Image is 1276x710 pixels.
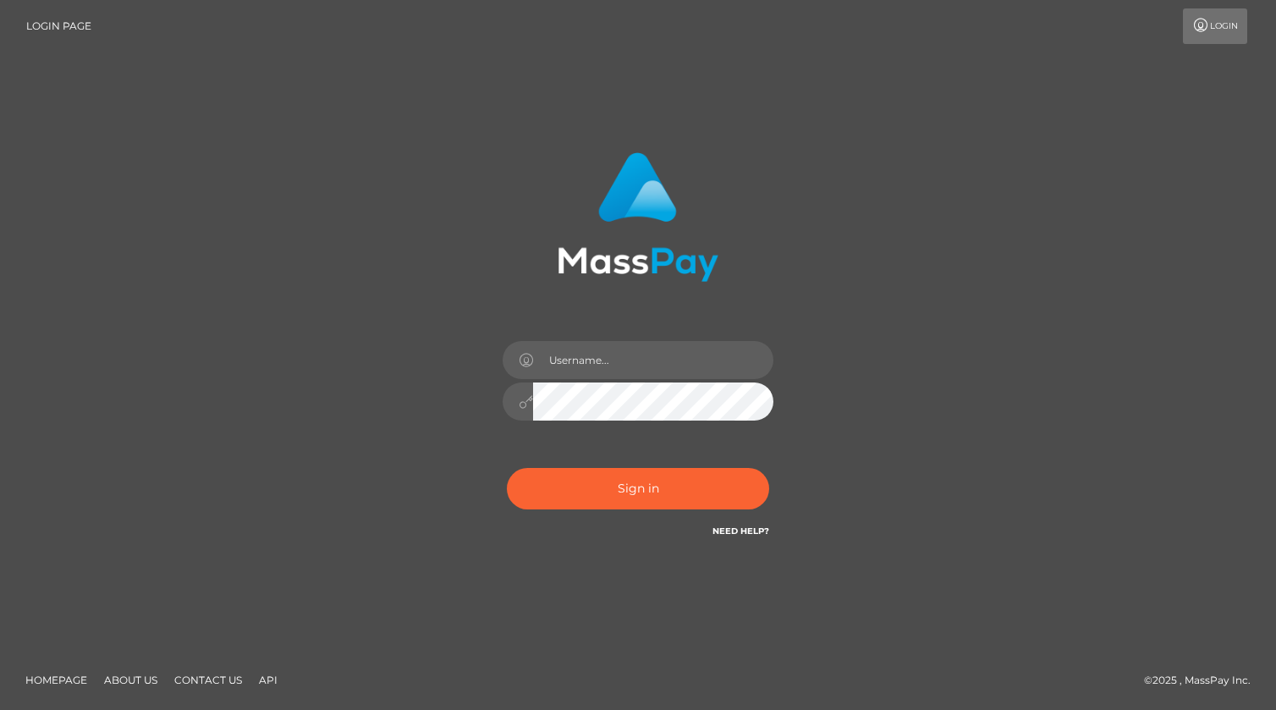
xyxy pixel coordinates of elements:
button: Sign in [507,468,769,509]
input: Username... [533,341,773,379]
a: Need Help? [712,526,769,537]
a: Login [1183,8,1247,44]
img: MassPay Login [558,152,718,282]
a: About Us [97,667,164,693]
a: API [252,667,284,693]
a: Contact Us [168,667,249,693]
a: Login Page [26,8,91,44]
a: Homepage [19,667,94,693]
div: © 2025 , MassPay Inc. [1144,671,1263,690]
